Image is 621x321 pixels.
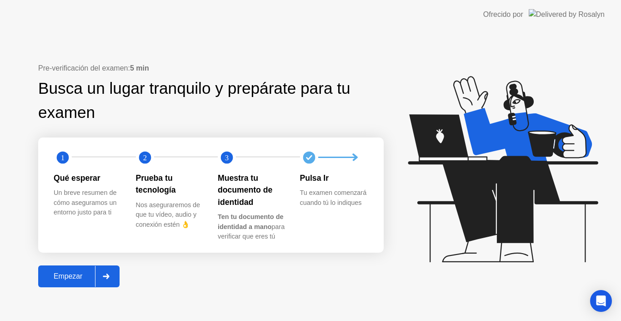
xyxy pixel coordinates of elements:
div: Qué esperar [54,172,121,184]
text: 1 [61,153,65,162]
div: Un breve resumen de cómo aseguramos un entorno justo para ti [54,188,121,218]
text: 3 [225,153,229,162]
div: Prueba tu tecnología [136,172,204,196]
img: Delivered by Rosalyn [529,9,605,20]
text: 2 [143,153,146,162]
b: Ten tu documento de identidad a mano [218,213,283,230]
div: Pulsa Ir [300,172,368,184]
div: para verificar que eres tú [218,212,285,242]
div: Pre-verificación del examen: [38,63,384,74]
div: Ofrecido por [483,9,523,20]
div: Open Intercom Messenger [590,290,612,312]
button: Empezar [38,265,120,287]
div: Tu examen comenzará cuando tú lo indiques [300,188,368,208]
div: Nos aseguraremos de que tu vídeo, audio y conexión estén 👌 [136,200,204,230]
b: 5 min [130,64,149,72]
div: Empezar [41,272,95,280]
div: Busca un lugar tranquilo y prepárate para tu examen [38,76,359,125]
div: Muestra tu documento de identidad [218,172,285,208]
